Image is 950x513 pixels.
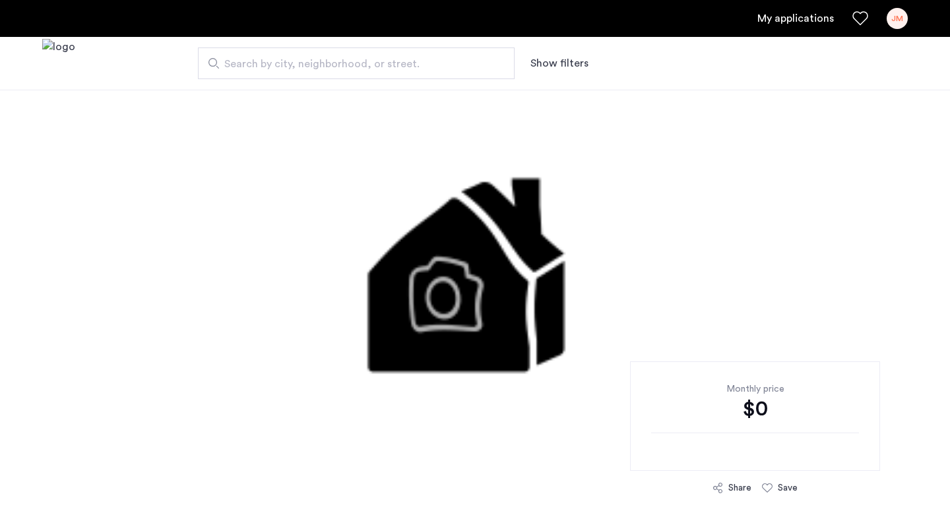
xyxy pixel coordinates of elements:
a: Favorites [852,11,868,26]
div: $0 [651,396,859,422]
button: Show or hide filters [530,55,588,71]
div: Share [728,481,751,495]
div: Monthly price [651,382,859,396]
input: Apartment Search [198,47,515,79]
div: JM [887,8,908,29]
span: Search by city, neighborhood, or street. [224,56,478,72]
a: My application [757,11,834,26]
img: logo [42,39,75,88]
a: Cazamio logo [42,39,75,88]
div: Save [778,481,798,495]
img: 1.gif [171,90,779,485]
